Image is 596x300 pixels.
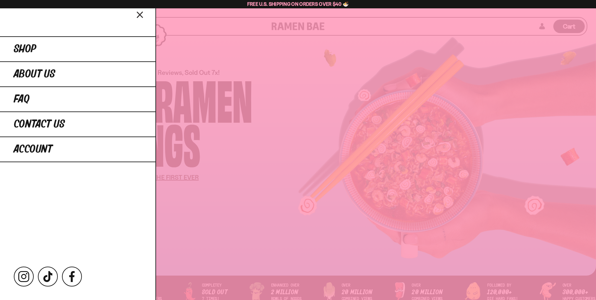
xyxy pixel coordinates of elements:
[14,43,36,55] span: Shop
[14,144,52,155] span: Account
[14,119,65,130] span: Contact Us
[14,68,55,80] span: About Us
[14,93,30,105] span: FAQ
[247,1,349,7] span: Free U.S. Shipping on Orders over $40 🍜
[135,9,146,20] button: Close menu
